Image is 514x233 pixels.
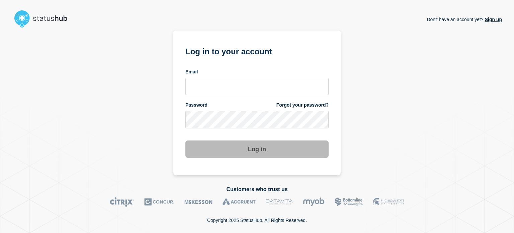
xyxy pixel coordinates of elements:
input: password input [185,111,329,128]
h1: Log in to your account [185,45,329,57]
img: StatusHub logo [12,8,76,30]
a: Sign up [484,17,502,22]
a: Forgot your password? [276,102,329,108]
h2: Customers who trust us [12,186,502,192]
img: Citrix logo [110,197,134,207]
button: Log in [185,140,329,158]
span: Email [185,69,198,75]
img: DataVita logo [266,197,293,207]
img: Accruent logo [223,197,256,207]
img: McKesson logo [184,197,212,207]
input: email input [185,78,329,95]
img: MSU logo [373,197,404,207]
img: Bottomline logo [335,197,363,207]
span: Password [185,102,207,108]
p: Copyright 2025 StatusHub. All Rights Reserved. [207,218,307,223]
img: Concur logo [144,197,174,207]
p: Don't have an account yet? [427,11,502,27]
img: myob logo [303,197,325,207]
